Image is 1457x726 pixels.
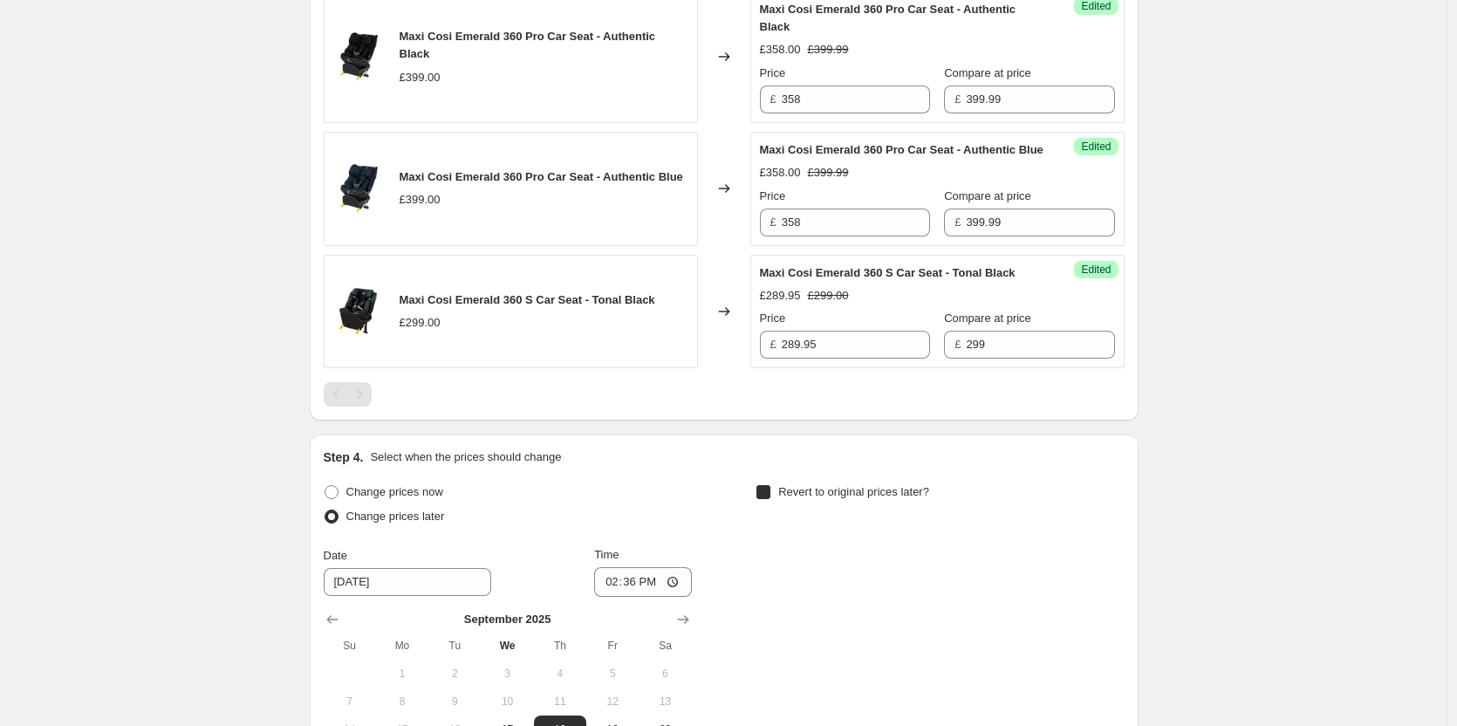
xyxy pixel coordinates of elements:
img: MaxiCosiEmerald360ProCarSeatBlack1_80x.jpg [333,31,386,83]
span: 9 [435,695,474,709]
div: £399.00 [400,69,441,86]
button: Wednesday September 3 2025 [481,660,533,688]
span: £ [770,338,776,351]
button: Saturday September 13 2025 [639,688,691,716]
button: Friday September 12 2025 [586,688,639,716]
span: 10 [488,695,526,709]
span: Edited [1081,263,1111,277]
button: Friday September 5 2025 [586,660,639,688]
span: Maxi Cosi Emerald 360 Pro Car Seat - Authentic Black [760,3,1016,33]
span: Date [324,549,347,562]
button: Show next month, October 2025 [671,607,695,632]
span: Price [760,312,786,325]
button: Tuesday September 2 2025 [428,660,481,688]
th: Saturday [639,632,691,660]
span: Maxi Cosi Emerald 360 Pro Car Seat - Authentic Black [400,30,656,60]
span: Sa [646,639,684,653]
span: 4 [541,667,579,681]
h2: Step 4. [324,449,364,466]
img: 8620104110_1bb6ca83c5707beda893695f2593fc87_80x.png [333,285,386,338]
span: Maxi Cosi Emerald 360 S Car Seat - Tonal Black [400,293,655,306]
span: Change prices later [346,510,445,523]
button: Monday September 1 2025 [376,660,428,688]
span: 12 [593,695,632,709]
button: Saturday September 6 2025 [639,660,691,688]
span: Fr [593,639,632,653]
button: Sunday September 7 2025 [324,688,376,716]
div: £358.00 [760,41,801,58]
span: Price [760,66,786,79]
input: 12:00 [594,567,692,597]
th: Sunday [324,632,376,660]
th: Tuesday [428,632,481,660]
div: £358.00 [760,164,801,181]
span: £ [954,216,961,229]
div: £289.95 [760,287,801,305]
span: 3 [488,667,526,681]
span: Mo [383,639,421,653]
span: 13 [646,695,684,709]
span: 2 [435,667,474,681]
span: 6 [646,667,684,681]
div: £299.00 [400,314,441,332]
span: Compare at price [944,312,1031,325]
span: Change prices now [346,485,443,498]
span: Revert to original prices later? [778,485,929,498]
div: £399.00 [400,191,441,209]
p: Select when the prices should change [370,449,561,466]
span: Maxi Cosi Emerald 360 Pro Car Seat - Authentic Blue [760,143,1043,156]
span: Su [331,639,369,653]
strike: £299.00 [808,287,849,305]
button: Wednesday September 10 2025 [481,688,533,716]
span: Maxi Cosi Emerald 360 Pro Car Seat - Authentic Blue [400,170,683,183]
button: Thursday September 4 2025 [534,660,586,688]
span: Price [760,189,786,202]
button: Show previous month, August 2025 [320,607,345,632]
th: Wednesday [481,632,533,660]
img: MaxiCosiEmerald360ProCarSeatBlue1_80x.jpg [333,162,386,215]
span: Compare at price [944,66,1031,79]
th: Monday [376,632,428,660]
span: 5 [593,667,632,681]
button: Monday September 8 2025 [376,688,428,716]
strike: £399.99 [808,164,849,181]
nav: Pagination [324,382,372,407]
button: Thursday September 11 2025 [534,688,586,716]
span: 11 [541,695,579,709]
strike: £399.99 [808,41,849,58]
span: We [488,639,526,653]
span: Maxi Cosi Emerald 360 S Car Seat - Tonal Black [760,266,1016,279]
span: Time [594,548,619,561]
span: £ [770,216,776,229]
th: Thursday [534,632,586,660]
span: Tu [435,639,474,653]
span: Th [541,639,579,653]
span: 1 [383,667,421,681]
span: Compare at price [944,189,1031,202]
span: £ [770,92,776,106]
th: Friday [586,632,639,660]
span: £ [954,92,961,106]
input: 9/17/2025 [324,568,491,596]
span: £ [954,338,961,351]
span: 7 [331,695,369,709]
span: Edited [1081,140,1111,154]
span: 8 [383,695,421,709]
button: Tuesday September 9 2025 [428,688,481,716]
